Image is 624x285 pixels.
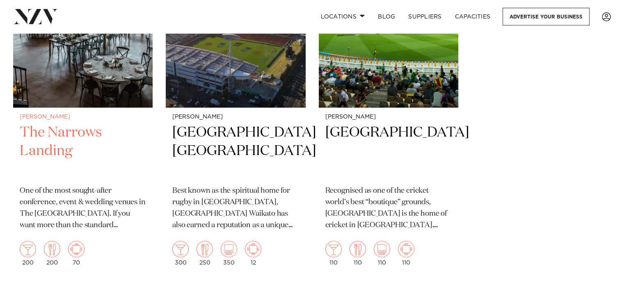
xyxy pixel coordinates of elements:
[20,114,146,120] small: [PERSON_NAME]
[374,241,390,265] div: 110
[172,123,299,179] h2: [GEOGRAPHIC_DATA] [GEOGRAPHIC_DATA]
[20,185,146,231] p: One of the most sought-after conference, event & wedding venues in The [GEOGRAPHIC_DATA]. If you ...
[20,241,36,257] img: cocktail.png
[325,241,342,257] img: cocktail.png
[221,241,237,265] div: 350
[172,114,299,120] small: [PERSON_NAME]
[325,114,452,120] small: [PERSON_NAME]
[398,241,414,257] img: meeting.png
[325,241,342,265] div: 110
[325,185,452,231] p: Recognised as one of the cricket world’s best “boutique” grounds, [GEOGRAPHIC_DATA] is the home o...
[448,8,497,25] a: Capacities
[503,8,590,25] a: Advertise your business
[172,241,189,257] img: cocktail.png
[44,241,60,257] img: dining.png
[197,241,213,257] img: dining.png
[245,241,261,257] img: meeting.png
[374,241,390,257] img: theatre.png
[20,241,36,265] div: 200
[314,8,371,25] a: Locations
[325,123,452,179] h2: [GEOGRAPHIC_DATA]
[20,123,146,179] h2: The Narrows Landing
[245,241,261,265] div: 12
[402,8,448,25] a: SUPPLIERS
[350,241,366,257] img: dining.png
[172,241,189,265] div: 300
[350,241,366,265] div: 110
[371,8,402,25] a: BLOG
[172,185,299,231] p: Best known as the spiritual home for rugby in [GEOGRAPHIC_DATA], [GEOGRAPHIC_DATA] Waikato has al...
[44,241,60,265] div: 200
[197,241,213,265] div: 250
[13,9,58,24] img: nzv-logo.png
[398,241,414,265] div: 110
[68,241,85,257] img: meeting.png
[68,241,85,265] div: 70
[221,241,237,257] img: theatre.png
